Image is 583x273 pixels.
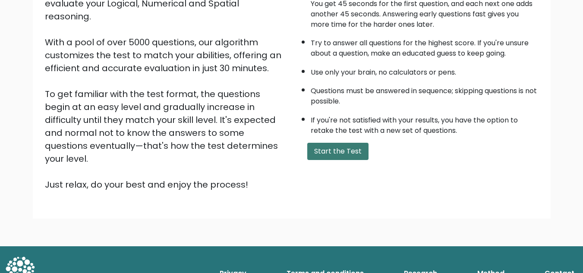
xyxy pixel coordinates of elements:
[311,82,539,107] li: Questions must be answered in sequence; skipping questions is not possible.
[311,111,539,136] li: If you're not satisfied with your results, you have the option to retake the test with a new set ...
[311,34,539,59] li: Try to answer all questions for the highest score. If you're unsure about a question, make an edu...
[307,143,369,160] button: Start the Test
[311,63,539,78] li: Use only your brain, no calculators or pens.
